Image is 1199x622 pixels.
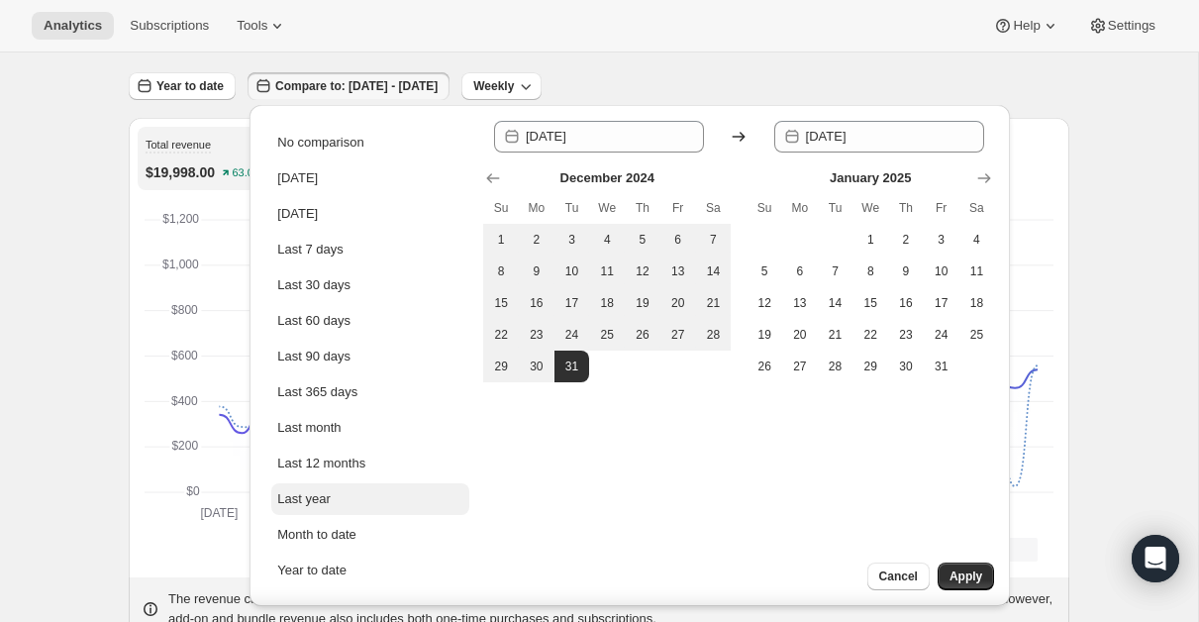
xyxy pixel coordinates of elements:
span: 23 [527,327,547,343]
button: Friday January 24 2025 [924,319,959,351]
span: 8 [491,263,511,279]
button: Analytics [32,12,114,40]
button: [DATE] [271,162,469,194]
button: Thursday December 5 2024 [625,224,660,256]
span: 26 [633,327,652,343]
span: 19 [754,327,774,343]
button: Thursday January 30 2025 [888,351,924,382]
button: Monday December 2 2024 [519,224,554,256]
span: 21 [704,295,724,311]
span: 10 [562,263,582,279]
button: Wednesday January 29 2025 [852,351,888,382]
button: Saturday December 7 2024 [696,224,732,256]
span: 21 [826,327,846,343]
span: 2 [896,232,916,248]
span: 20 [668,295,688,311]
span: 22 [491,327,511,343]
th: Thursday [625,192,660,224]
button: Last 12 months [271,448,469,479]
button: Help [981,12,1071,40]
span: 31 [932,359,951,374]
button: Friday December 13 2024 [660,256,696,287]
span: 16 [527,295,547,311]
span: 29 [491,359,511,374]
button: Thursday December 12 2024 [625,256,660,287]
button: Thursday December 26 2024 [625,319,660,351]
span: 13 [790,295,810,311]
button: Wednesday January 8 2025 [852,256,888,287]
button: Year to date [129,72,236,100]
button: Saturday January 18 2025 [959,287,995,319]
button: End of range Tuesday December 31 2024 [554,351,590,382]
button: Tuesday January 14 2025 [818,287,853,319]
button: Monday January 27 2025 [782,351,818,382]
span: 17 [562,295,582,311]
span: Fr [932,200,951,216]
th: Saturday [696,192,732,224]
div: Last 90 days [277,347,350,366]
button: Saturday January 25 2025 [959,319,995,351]
button: Tuesday January 28 2025 [818,351,853,382]
span: Tu [826,200,846,216]
span: Settings [1108,18,1155,34]
span: 3 [932,232,951,248]
button: Sunday January 12 2025 [747,287,782,319]
div: [DATE] [277,168,318,188]
button: Apply [938,563,994,590]
button: Friday January 3 2025 [924,224,959,256]
button: Subscriptions [118,12,221,40]
button: Saturday December 14 2024 [696,256,732,287]
span: 10 [932,263,951,279]
th: Monday [782,192,818,224]
span: Su [491,200,511,216]
div: Last 7 days [277,240,344,259]
span: 24 [932,327,951,343]
div: Year to date [277,561,347,580]
th: Saturday [959,192,995,224]
span: Apply [949,569,982,584]
button: Saturday December 28 2024 [696,319,732,351]
span: 8 [860,263,880,279]
button: Wednesday December 4 2024 [589,224,625,256]
th: Tuesday [554,192,590,224]
button: Sunday December 22 2024 [483,319,519,351]
span: Compare to: [DATE] - [DATE] [275,78,438,94]
div: Last 12 months [277,454,365,473]
button: No comparison [271,127,469,158]
button: Friday January 17 2025 [924,287,959,319]
button: Last month [271,412,469,444]
div: Last 365 days [277,382,357,402]
span: 15 [860,295,880,311]
span: 6 [668,232,688,248]
span: Year to date [156,78,224,94]
button: Tuesday December 17 2024 [554,287,590,319]
button: Sunday December 29 2024 [483,351,519,382]
th: Friday [660,192,696,224]
span: 13 [668,263,688,279]
text: $800 [171,303,198,317]
text: $200 [171,439,198,453]
span: Help [1013,18,1040,34]
button: Wednesday December 18 2024 [589,287,625,319]
button: Year to date [271,555,469,586]
button: Tuesday December 24 2024 [554,319,590,351]
span: 25 [967,327,987,343]
button: Tuesday December 3 2024 [554,224,590,256]
span: 1 [860,232,880,248]
span: 7 [704,232,724,248]
span: Cancel [879,569,918,584]
span: 4 [967,232,987,248]
span: 25 [597,327,617,343]
th: Sunday [483,192,519,224]
span: 24 [562,327,582,343]
button: Weekly [461,72,542,100]
th: Monday [519,192,554,224]
button: Last 365 days [271,376,469,408]
button: Friday December 6 2024 [660,224,696,256]
button: Wednesday January 15 2025 [852,287,888,319]
button: Sunday January 19 2025 [747,319,782,351]
span: 12 [754,295,774,311]
span: 16 [896,295,916,311]
div: No comparison [277,133,363,153]
span: 22 [860,327,880,343]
